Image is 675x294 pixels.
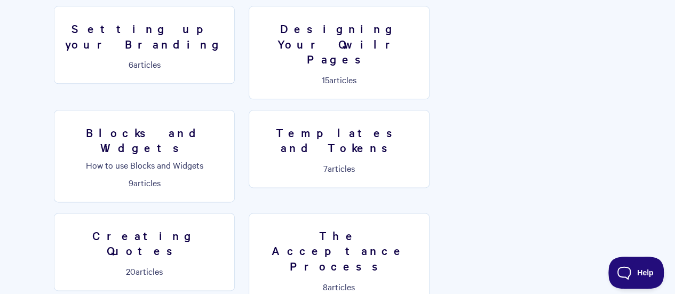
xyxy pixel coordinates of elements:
span: 8 [323,281,328,292]
p: How to use Blocks and Widgets [61,160,228,170]
h3: The Acceptance Process [256,228,423,274]
h3: Designing Your Qwilr Pages [256,21,423,67]
span: 6 [129,58,133,70]
p: articles [61,59,228,69]
span: 9 [129,177,133,188]
p: articles [256,75,423,84]
span: 7 [323,162,328,174]
a: Designing Your Qwilr Pages 15articles [249,6,430,99]
h3: Setting up your Branding [61,21,228,51]
p: articles [256,163,423,173]
h3: Templates and Tokens [256,125,423,155]
a: Templates and Tokens 7articles [249,110,430,188]
h3: Blocks and Widgets [61,125,228,155]
a: Creating Quotes 20articles [54,213,235,291]
p: articles [256,282,423,291]
h3: Creating Quotes [61,228,228,258]
a: Setting up your Branding 6articles [54,6,235,84]
p: articles [61,178,228,187]
p: articles [61,266,228,276]
span: 20 [126,265,136,277]
iframe: Toggle Customer Support [608,257,664,289]
a: Blocks and Widgets How to use Blocks and Widgets 9articles [54,110,235,202]
span: 15 [322,74,329,85]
